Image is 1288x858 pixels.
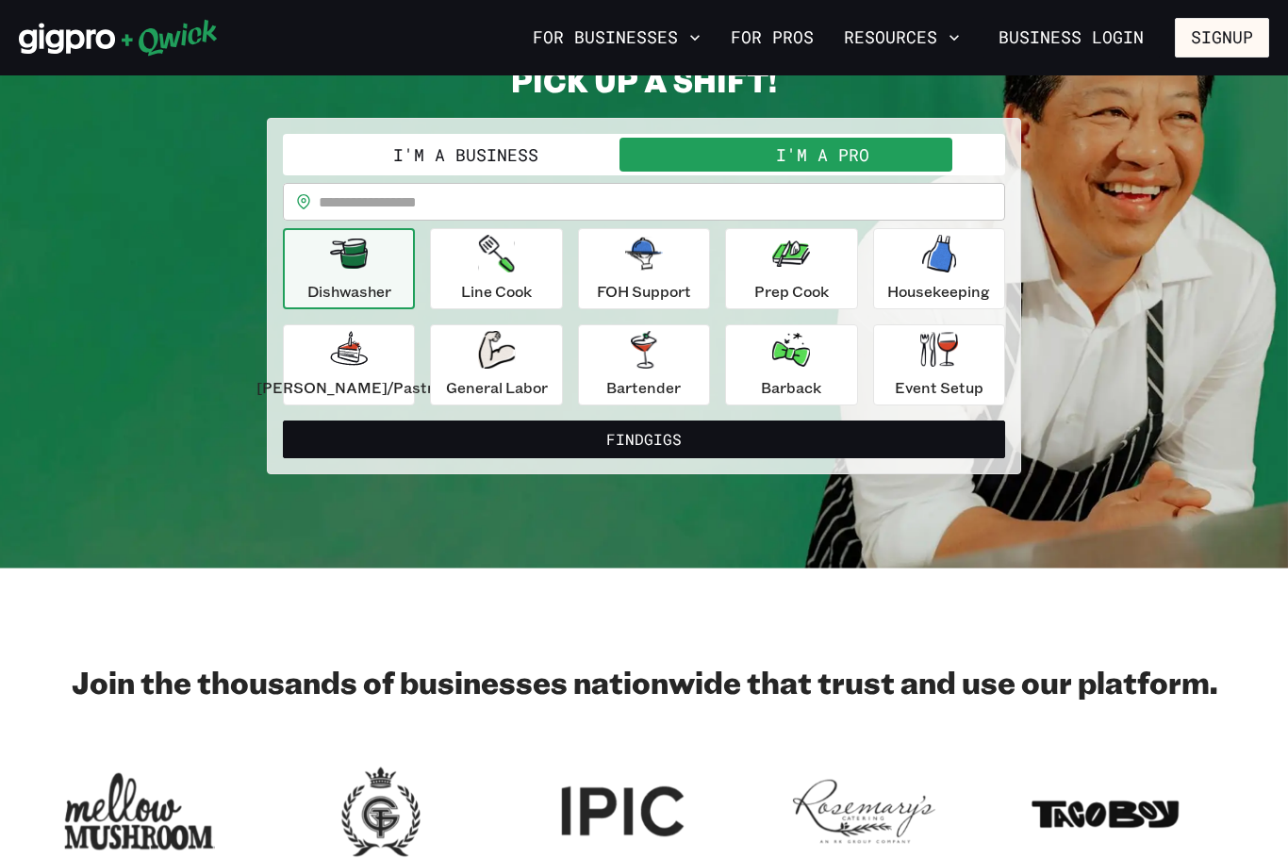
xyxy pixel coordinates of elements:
[578,324,710,405] button: Bartender
[725,228,857,309] button: Prep Cook
[1175,18,1269,58] button: Signup
[525,22,708,54] button: For Businesses
[307,280,391,303] p: Dishwasher
[725,324,857,405] button: Barback
[430,228,562,309] button: Line Cook
[761,376,821,399] p: Barback
[283,324,415,405] button: [PERSON_NAME]/Pastry
[256,376,441,399] p: [PERSON_NAME]/Pastry
[887,280,990,303] p: Housekeeping
[723,22,821,54] a: For Pros
[597,280,691,303] p: FOH Support
[895,376,983,399] p: Event Setup
[606,376,681,399] p: Bartender
[446,376,548,399] p: General Labor
[873,228,1005,309] button: Housekeeping
[267,61,1021,99] h2: PICK UP A SHIFT!
[19,663,1269,701] h2: Join the thousands of businesses nationwide that trust and use our platform.
[836,22,967,54] button: Resources
[287,138,644,172] button: I'm a Business
[430,324,562,405] button: General Labor
[283,228,415,309] button: Dishwasher
[578,228,710,309] button: FOH Support
[461,280,532,303] p: Line Cook
[873,324,1005,405] button: Event Setup
[754,280,829,303] p: Prep Cook
[644,138,1001,172] button: I'm a Pro
[283,421,1005,458] button: FindGigs
[983,18,1160,58] a: Business Login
